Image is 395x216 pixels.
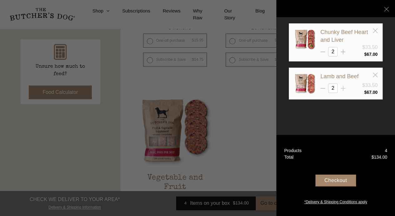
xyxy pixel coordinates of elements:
[284,147,301,154] div: Products
[364,90,378,95] bdi: 67.00
[320,73,358,79] a: Lamb and Beef
[362,44,378,51] div: $33.50
[364,52,378,57] bdi: 67.00
[276,135,395,216] a: Products 4 Total $134.00 Checkout
[320,29,368,43] a: Chunky Beef Heart and Liver
[315,175,356,186] div: Checkout
[385,147,387,154] div: 4
[364,52,367,57] span: $
[362,82,378,89] div: $33.50
[276,198,395,205] a: *Delivery & Shipping Conditions apply
[284,154,294,161] div: Total
[364,90,367,95] span: $
[294,28,316,50] img: Chunky Beef Heart and Liver
[371,155,387,160] bdi: 134.00
[294,73,316,94] img: Lamb and Beef
[371,155,374,160] span: $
